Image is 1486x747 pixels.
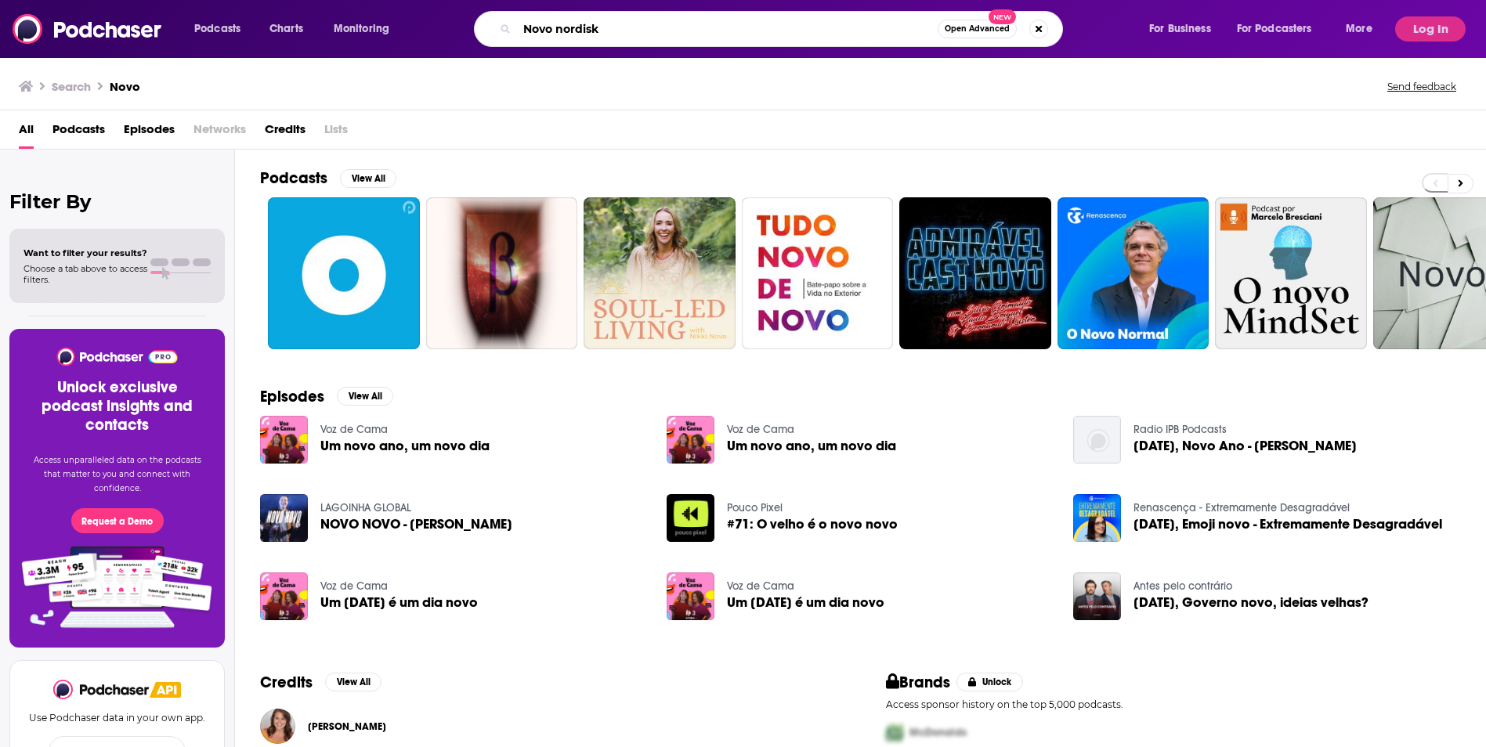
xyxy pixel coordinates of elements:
[110,79,140,94] h3: Novo
[13,14,163,44] img: Podchaser - Follow, Share and Rate Podcasts
[1133,439,1357,453] a: Ano Novo, Novo Ano - Mauro Aiello
[24,247,147,258] span: Want to filter your results?
[260,387,324,406] h2: Episodes
[989,9,1017,24] span: New
[260,494,308,542] img: NOVO NOVO - ANDRÉ VALADÃO
[124,117,175,149] a: Episodes
[727,579,794,593] a: Voz de Cama
[1073,416,1121,464] img: Ano Novo, Novo Ano - Mauro Aiello
[886,698,1462,710] p: Access sponsor history on the top 5,000 podcasts.
[320,596,478,609] a: Um ano novo é um dia novo
[938,20,1017,38] button: Open AdvancedNew
[9,190,225,213] h2: Filter By
[1227,16,1335,41] button: open menu
[1133,579,1232,593] a: Antes pelo contrário
[727,518,898,531] a: #71: O velho é o novo novo
[52,79,91,94] h3: Search
[260,709,295,744] img: Katie Novotny
[334,18,389,40] span: Monitoring
[1149,18,1211,40] span: For Business
[71,508,164,533] button: Request a Demo
[1133,518,1442,531] a: Ano novo, Emoji novo - Extremamente Desagradável
[667,416,714,464] a: Um novo ano, um novo dia
[667,572,714,620] img: Um ano novo é um dia novo
[1237,18,1312,40] span: For Podcasters
[260,572,308,620] img: Um ano novo é um dia novo
[1133,439,1357,453] span: [DATE], Novo Ano - [PERSON_NAME]
[727,501,783,514] a: Pouco Pixel
[956,673,1023,691] button: Unlock
[19,117,34,149] a: All
[1133,518,1442,531] span: [DATE], Emoji novo - Extremamente Desagradável
[260,673,313,692] h2: Credits
[1335,16,1392,41] button: open menu
[1395,16,1466,41] button: Log In
[308,720,386,733] span: [PERSON_NAME]
[28,378,206,435] h3: Unlock exclusive podcast insights and contacts
[727,439,896,453] a: Um novo ano, um novo dia
[320,501,411,514] a: LAGOINHA GLOBAL
[1073,572,1121,620] img: Ano novo, Governo novo, ideias velhas?
[667,494,714,542] img: #71: O velho é o novo novo
[52,117,105,149] a: Podcasts
[1133,596,1368,609] span: [DATE], Governo novo, ideias velhas?
[24,263,147,285] span: Choose a tab above to access filters.
[260,416,308,464] img: Um novo ano, um novo dia
[260,168,396,188] a: PodcastsView All
[260,387,393,406] a: EpisodesView All
[56,348,179,366] img: Podchaser - Follow, Share and Rate Podcasts
[727,596,884,609] a: Um ano novo é um dia novo
[320,439,490,453] a: Um novo ano, um novo dia
[260,168,327,188] h2: Podcasts
[1133,423,1227,436] a: Radio IPB Podcasts
[1133,596,1368,609] a: Ano novo, Governo novo, ideias velhas?
[16,546,218,629] img: Pro Features
[1383,80,1461,93] button: Send feedback
[1138,16,1231,41] button: open menu
[260,673,381,692] a: CreditsView All
[909,726,967,739] span: McDonalds
[269,18,303,40] span: Charts
[320,579,388,593] a: Voz de Cama
[29,712,205,724] p: Use Podchaser data in your own app.
[320,518,512,531] a: NOVO NOVO - ANDRÉ VALADÃO
[325,673,381,691] button: View All
[727,423,794,436] a: Voz de Cama
[1073,494,1121,542] a: Ano novo, Emoji novo - Extremamente Desagradável
[324,117,348,149] span: Lists
[259,16,313,41] a: Charts
[53,680,150,699] img: Podchaser - Follow, Share and Rate Podcasts
[265,117,306,149] a: Credits
[945,25,1010,33] span: Open Advanced
[308,720,386,733] a: Katie Novotny
[193,117,246,149] span: Networks
[320,596,478,609] span: Um [DATE] é um dia novo
[886,673,951,692] h2: Brands
[337,387,393,406] button: View All
[340,169,396,188] button: View All
[1346,18,1372,40] span: More
[28,453,206,496] p: Access unparalleled data on the podcasts that matter to you and connect with confidence.
[323,16,410,41] button: open menu
[320,518,512,531] span: NOVO NOVO - [PERSON_NAME]
[1133,501,1350,514] a: Renascença - Extremamente Desagradável
[194,18,240,40] span: Podcasts
[320,423,388,436] a: Voz de Cama
[150,682,181,698] img: Podchaser API banner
